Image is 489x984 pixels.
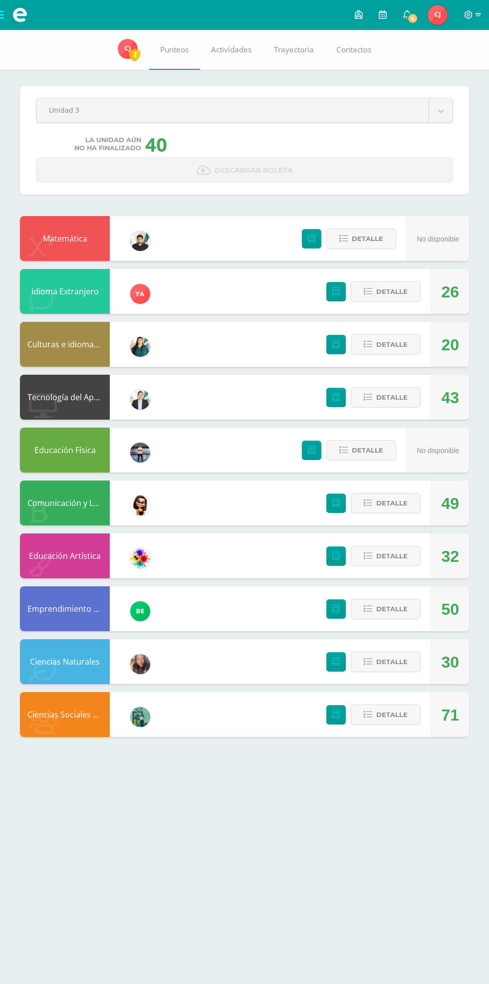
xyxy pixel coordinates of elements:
img: 90ee13623fa7c5dbc2270dab131931b4.png [130,284,150,304]
img: b3df963adb6106740b98dae55d89aff1.png [130,707,150,727]
span: Actividades [211,44,251,55]
div: 20 [441,322,459,367]
img: 03e148f6b19249712b3b9c7a183a0702.png [118,39,138,59]
span: 6 [407,13,418,24]
button: Detalle [351,599,421,619]
div: 32 [441,534,459,579]
span: Detalle [376,494,408,512]
span: Trayectoria [274,44,314,55]
span: Detalle [376,388,408,407]
a: Unidad 3 [36,98,453,123]
span: Detalle [376,706,408,724]
img: b85866ae7f275142dc9a325ef37a630d.png [130,601,150,621]
a: Trayectoria [263,30,325,70]
button: Detalle [351,705,421,725]
a: Punteos [149,30,200,70]
div: Ciencias Naturales [20,639,110,684]
div: 40 [145,131,167,157]
button: Detalle [351,334,421,355]
button: Detalle [351,546,421,566]
img: 8286b9a544571e995a349c15127c7be6.png [130,654,150,674]
span: Detalle [376,600,408,618]
div: Comunicación y Lenguaje L1 [20,481,110,525]
span: Punteos [160,44,189,55]
button: Detalle [351,281,421,302]
span: Contactos [336,44,371,55]
button: Detalle [326,440,396,461]
a: Actividades [200,30,263,70]
span: Detalle [352,230,383,248]
span: No disponible [417,447,459,455]
div: 49 [441,481,459,526]
div: 26 [441,269,459,314]
button: Detalle [351,387,421,408]
span: La unidad aún no ha finalizado [74,136,141,152]
span: Unidad 3 [49,98,416,122]
div: Idioma Extranjero [20,269,110,314]
span: 2 [129,48,140,61]
img: 03e148f6b19249712b3b9c7a183a0702.png [428,5,448,25]
div: Emprendimiento para la Productividad y Desarrollo [20,586,110,631]
img: bde165c00b944de6c05dcae7d51e2fcc.png [130,443,150,463]
div: 71 [441,693,459,738]
span: Detalle [352,441,383,460]
img: a5e710364e73df65906ee1fa578590e2.png [130,231,150,251]
img: d0a5be8572cbe4fc9d9d910beeabcdaa.png [130,548,150,568]
span: Descargar boleta [215,158,293,183]
div: Matemática [20,216,110,261]
div: Culturas e idiomas mayas Garífuna y Xinca L2 [20,322,110,367]
div: Educación Artística [20,533,110,578]
span: Detalle [376,282,408,301]
button: Detalle [326,229,396,249]
div: 43 [441,375,459,420]
a: Contactos [325,30,383,70]
img: cddb2fafc80e4a6e526b97ae3eca20ef.png [130,495,150,515]
span: No disponible [417,235,459,243]
button: Detalle [351,652,421,672]
div: Tecnología del Aprendizaje y Comunicación [20,375,110,420]
span: Detalle [376,653,408,671]
div: 50 [441,587,459,632]
img: aa2172f3e2372f881a61fb647ea0edf1.png [130,390,150,410]
button: Detalle [351,493,421,513]
div: Ciencias Sociales y Formación Ciudadana [20,692,110,737]
span: Detalle [376,335,408,354]
span: Detalle [376,547,408,565]
div: Educación Física [20,428,110,473]
div: 30 [441,640,459,685]
img: f58bb6038ea3a85f08ed05377cd67300.png [130,337,150,357]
